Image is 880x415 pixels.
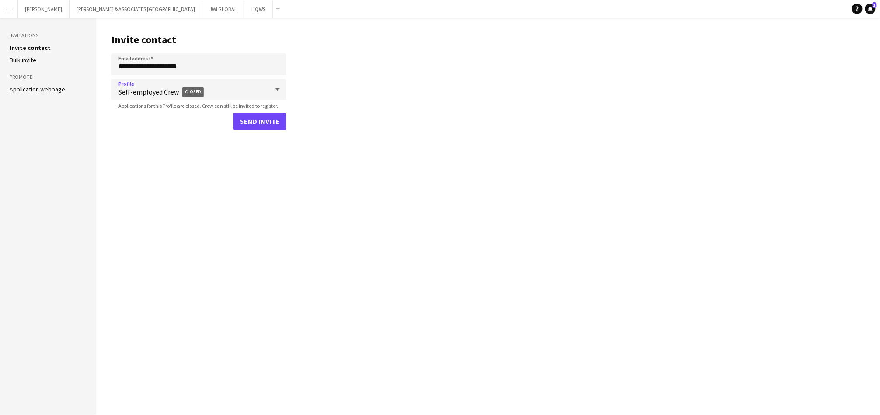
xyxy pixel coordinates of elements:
[18,0,70,18] button: [PERSON_NAME]
[10,56,36,64] a: Bulk invite
[202,0,244,18] button: JWI GLOBAL
[111,33,286,46] h1: Invite contact
[233,113,286,130] button: Send invite
[10,44,51,52] a: Invite contact
[70,0,202,18] button: [PERSON_NAME] & ASSOCIATES [GEOGRAPHIC_DATA]
[865,4,876,14] a: 1
[182,87,204,97] span: Closed
[244,0,273,18] button: HQWS
[10,32,87,39] h3: Invitations
[10,85,65,93] a: Application webpage
[111,102,285,109] span: Applications for this Profile are closed. Crew can still be invited to register.
[873,2,877,8] span: 1
[118,82,269,102] span: Self-employed Crew
[10,73,87,81] h3: Promote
